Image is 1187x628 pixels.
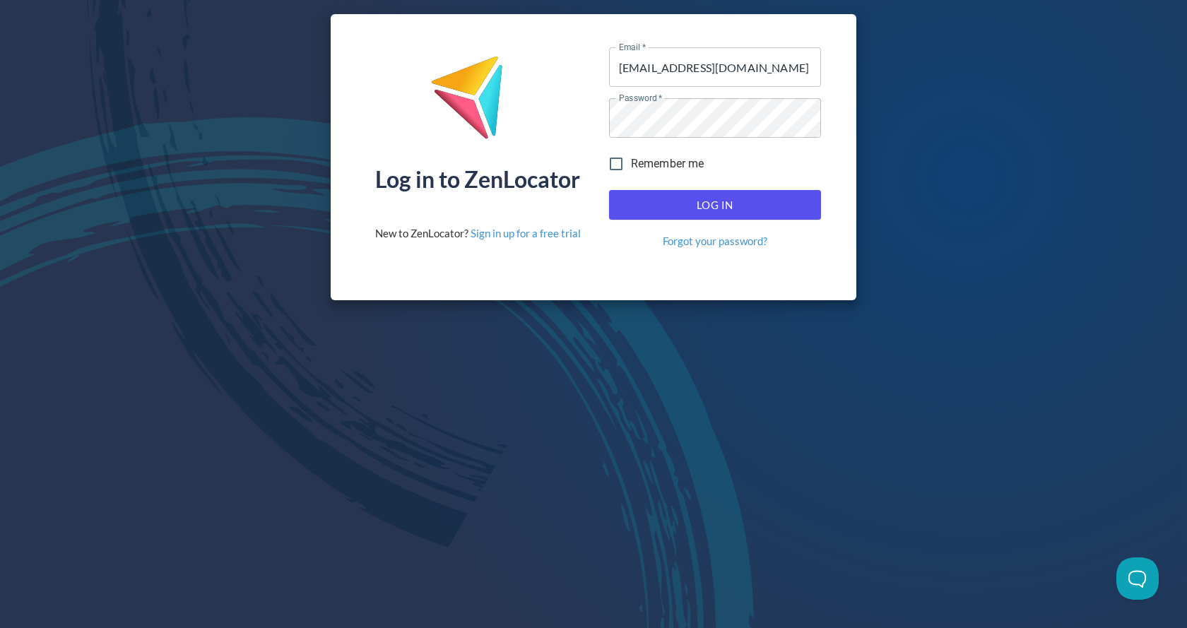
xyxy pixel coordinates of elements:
span: Log In [625,196,805,214]
a: Sign in up for a free trial [471,227,581,239]
input: name@company.com [609,47,821,87]
a: Forgot your password? [663,234,767,249]
iframe: Toggle Customer Support [1116,557,1159,600]
button: Log In [609,190,821,220]
span: Remember me [631,155,704,172]
div: New to ZenLocator? [375,226,581,241]
img: ZenLocator [430,55,525,150]
div: Log in to ZenLocator [375,168,580,191]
